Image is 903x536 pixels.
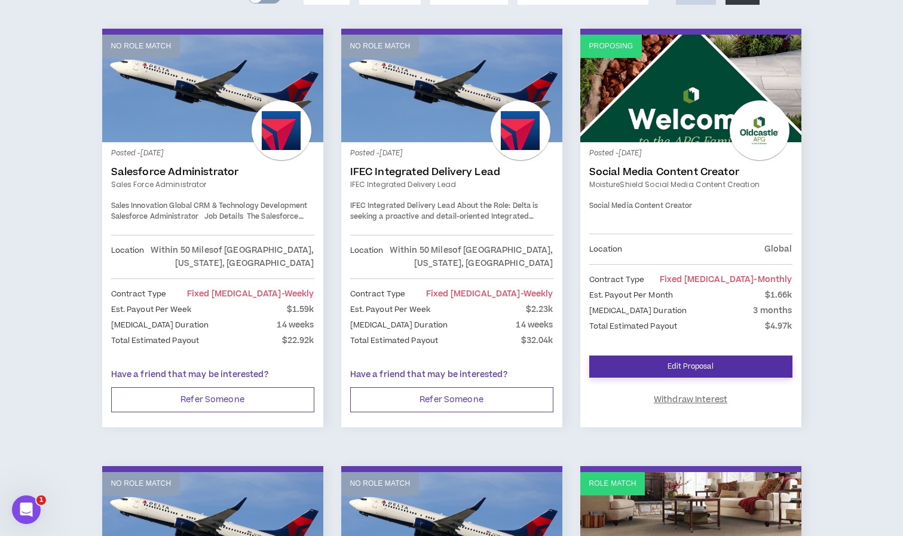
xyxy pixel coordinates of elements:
p: Location [350,244,384,270]
strong: Global CRM & Technology Development [169,201,307,211]
p: Contract Type [111,287,167,301]
a: Salesforce Administrator [111,166,314,178]
p: Total Estimated Payout [589,320,678,333]
p: Have a friend that may be interested? [111,369,314,381]
span: Withdraw Interest [654,394,727,406]
p: No Role Match [111,41,172,52]
p: [MEDICAL_DATA] Duration [589,304,687,317]
p: 3 months [753,304,792,317]
p: Location [589,243,623,256]
p: Have a friend that may be interested? [350,369,553,381]
button: Refer Someone [111,387,314,412]
iframe: Intercom live chat [12,495,41,524]
p: [MEDICAL_DATA] Duration [350,318,448,332]
p: Global [764,243,792,256]
button: Withdraw Interest [589,387,792,412]
a: MoistureShield Social Media Content Creation [589,179,792,190]
a: No Role Match [102,35,323,142]
p: No Role Match [350,478,411,489]
p: Est. Payout Per Month [589,289,674,302]
p: 14 weeks [277,318,314,332]
p: Proposing [589,41,633,52]
p: Within 50 Miles of [GEOGRAPHIC_DATA], [US_STATE], [GEOGRAPHIC_DATA] [383,244,553,270]
p: $22.92k [282,334,314,347]
span: Social Media Content Creator [589,201,693,211]
strong: IFEC Integrated Delivery Lead [350,201,455,211]
strong: Sales Innovation [111,201,168,211]
p: Total Estimated Payout [350,334,439,347]
p: Contract Type [589,273,645,286]
button: Refer Someone [350,387,553,412]
span: Fixed [MEDICAL_DATA] [426,288,553,300]
p: [MEDICAL_DATA] Duration [111,318,209,332]
p: Posted - [DATE] [350,148,553,159]
p: Posted - [DATE] [111,148,314,159]
strong: About the Role: [457,201,511,211]
a: Social Media Content Creator [589,166,792,178]
span: - monthly [754,274,792,286]
p: Role Match [589,478,636,489]
p: Contract Type [350,287,406,301]
span: Fixed [MEDICAL_DATA] [660,274,792,286]
a: Proposing [580,35,801,142]
p: $4.97k [765,320,792,333]
a: IFEC Integrated Delivery Lead [350,179,553,190]
p: $1.66k [765,289,792,302]
p: No Role Match [111,478,172,489]
a: No Role Match [341,35,562,142]
span: Fixed [MEDICAL_DATA] [187,288,314,300]
p: Total Estimated Payout [111,334,200,347]
a: Edit Proposal [589,356,792,378]
strong: Salesforce Administrator [111,212,199,222]
p: $2.23k [526,303,553,316]
a: IFEC Integrated Delivery Lead [350,166,553,178]
span: - weekly [281,288,314,300]
strong: Job Details [204,212,243,222]
p: Est. Payout Per Week [111,303,191,316]
span: 1 [36,495,46,505]
p: $1.59k [287,303,314,316]
p: $32.04k [521,334,553,347]
p: Posted - [DATE] [589,148,792,159]
p: 14 weeks [516,318,553,332]
span: - weekly [521,288,553,300]
a: Sales Force Administrator [111,179,314,190]
p: Est. Payout Per Week [350,303,430,316]
p: No Role Match [350,41,411,52]
p: Within 50 Miles of [GEOGRAPHIC_DATA], [US_STATE], [GEOGRAPHIC_DATA] [144,244,314,270]
p: Location [111,244,145,270]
